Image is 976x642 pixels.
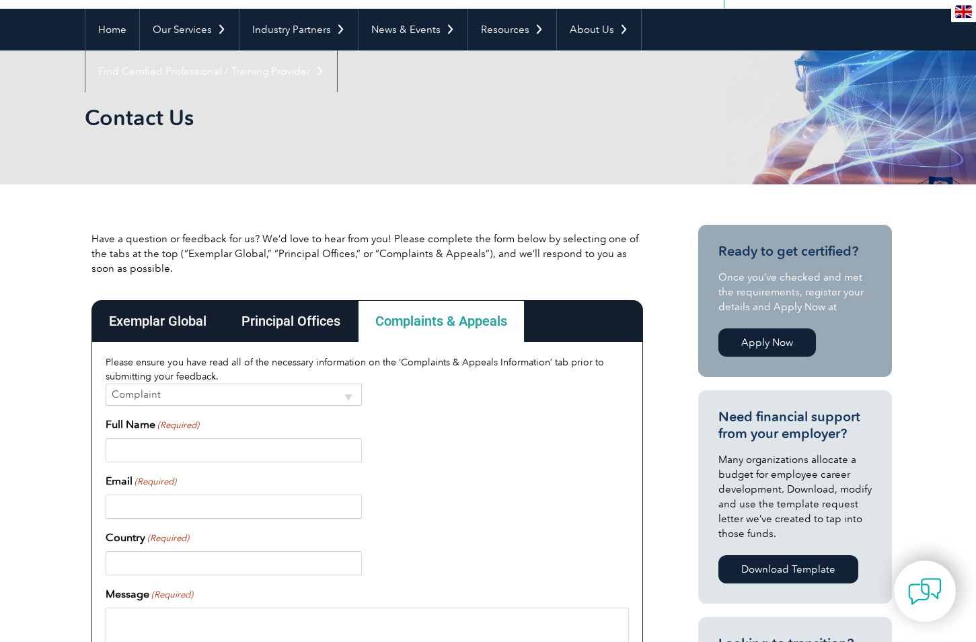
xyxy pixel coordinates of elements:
a: Download Template [718,555,858,583]
label: Country [106,530,189,546]
h3: Need financial support from your employer? [718,408,872,442]
span: (Required) [150,588,193,602]
div: Complaints & Appeals [358,300,525,342]
a: Resources [468,9,556,50]
img: en [955,5,972,18]
a: Home [85,9,139,50]
div: Exemplar Global [91,300,224,342]
p: Have a question or feedback for us? We’d love to hear from you! Please complete the form below by... [91,231,643,276]
a: News & Events [359,9,467,50]
div: Principal Offices [224,300,358,342]
a: Our Services [140,9,239,50]
span: (Required) [156,419,199,432]
span: (Required) [133,475,176,489]
label: Email [106,473,176,489]
a: About Us [557,9,641,50]
a: Find Certified Professional / Training Provider [85,50,337,92]
label: Message [106,586,193,602]
a: Industry Partners [239,9,358,50]
img: contact-chat.png [908,575,942,608]
p: Many organizations allocate a budget for employee career development. Download, modify and use th... [718,452,872,541]
a: Apply Now [718,328,816,357]
label: Full Name [106,417,199,433]
p: Once you’ve checked and met the requirements, register your details and Apply Now at [718,270,872,314]
h3: Ready to get certified? [718,243,872,260]
span: (Required) [146,532,189,545]
h1: Contact Us [85,104,601,131]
